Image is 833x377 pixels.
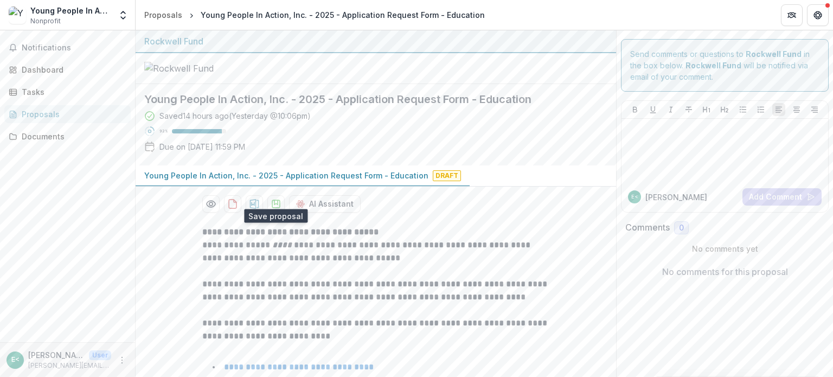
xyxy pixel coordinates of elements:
[746,49,802,59] strong: Rockwell Fund
[30,5,111,16] div: Young People In Action, Inc.
[267,195,285,213] button: download-proposal
[246,195,263,213] button: download-proposal
[625,222,670,233] h2: Comments
[159,110,311,122] div: Saved 14 hours ago ( Yesterday @ 10:06pm )
[629,103,642,116] button: Bold
[736,103,749,116] button: Bullet List
[144,35,607,48] div: Rockwell Fund
[645,191,707,203] p: [PERSON_NAME]
[679,223,684,233] span: 0
[4,83,131,101] a: Tasks
[621,39,829,92] div: Send comments or questions to in the box below. will be notified via email of your comment.
[808,103,821,116] button: Align Right
[22,64,122,75] div: Dashboard
[772,103,785,116] button: Align Left
[790,103,803,116] button: Align Center
[682,103,695,116] button: Strike
[201,9,485,21] div: Young People In Action, Inc. - 2025 - Application Request Form - Education
[140,7,489,23] nav: breadcrumb
[116,354,129,367] button: More
[144,170,428,181] p: Young People In Action, Inc. - 2025 - Application Request Form - Education
[144,9,182,21] div: Proposals
[22,131,122,142] div: Documents
[433,170,461,181] span: Draft
[700,103,713,116] button: Heading 1
[11,356,20,363] div: Emmanuel Freeman <emmanuel@the-ypia.org>
[202,195,220,213] button: Preview f3c4f8a7-faab-4c22-b4dc-2c4f6fcfa746-0.pdf
[4,127,131,145] a: Documents
[4,39,131,56] button: Notifications
[140,7,187,23] a: Proposals
[89,350,111,360] p: User
[685,61,741,70] strong: Rockwell Fund
[159,141,245,152] p: Due on [DATE] 11:59 PM
[625,243,824,254] p: No comments yet
[807,4,829,26] button: Get Help
[781,4,803,26] button: Partners
[664,103,677,116] button: Italicize
[742,188,822,206] button: Add Comment
[646,103,659,116] button: Underline
[28,361,111,370] p: [PERSON_NAME][EMAIL_ADDRESS][DOMAIN_NAME]
[754,103,767,116] button: Ordered List
[144,62,253,75] img: Rockwell Fund
[631,194,638,200] div: Emmanuel Freeman <emmanuel@the-ypia.org>
[22,108,122,120] div: Proposals
[22,43,126,53] span: Notifications
[4,61,131,79] a: Dashboard
[4,105,131,123] a: Proposals
[30,16,61,26] span: Nonprofit
[289,195,361,213] button: AI Assistant
[116,4,131,26] button: Open entity switcher
[22,86,122,98] div: Tasks
[718,103,731,116] button: Heading 2
[662,265,788,278] p: No comments for this proposal
[159,127,168,135] p: 92 %
[144,93,590,106] h2: Young People In Action, Inc. - 2025 - Application Request Form - Education
[224,195,241,213] button: download-proposal
[9,7,26,24] img: Young People In Action, Inc.
[28,349,85,361] p: [PERSON_NAME] <[PERSON_NAME][EMAIL_ADDRESS][DOMAIN_NAME]>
